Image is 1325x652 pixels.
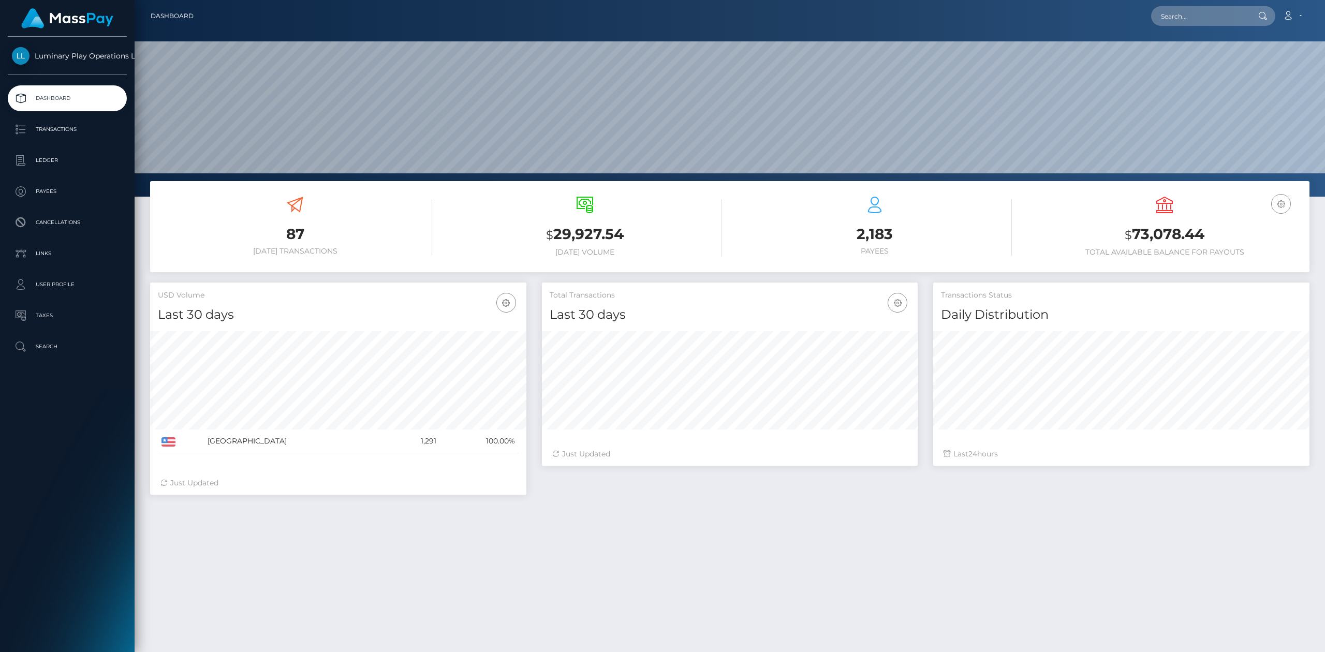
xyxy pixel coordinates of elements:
[12,122,123,137] p: Transactions
[8,179,127,204] a: Payees
[12,308,123,323] p: Taxes
[1151,6,1248,26] input: Search...
[546,228,553,242] small: $
[204,429,391,453] td: [GEOGRAPHIC_DATA]
[1027,224,1302,245] h3: 73,078.44
[941,290,1302,301] h5: Transactions Status
[8,85,127,111] a: Dashboard
[161,437,175,447] img: US.png
[448,224,722,245] h3: 29,927.54
[12,246,123,261] p: Links
[552,449,908,460] div: Just Updated
[448,248,722,257] h6: [DATE] Volume
[158,224,432,244] h3: 87
[8,272,127,298] a: User Profile
[8,334,127,360] a: Search
[12,215,123,230] p: Cancellations
[738,247,1012,256] h6: Payees
[968,449,977,458] span: 24
[1125,228,1132,242] small: $
[391,429,440,453] td: 1,291
[12,184,123,199] p: Payees
[12,153,123,168] p: Ledger
[21,8,113,28] img: MassPay Logo
[8,51,127,61] span: Luminary Play Operations Limited
[550,306,910,324] h4: Last 30 days
[12,277,123,292] p: User Profile
[158,247,432,256] h6: [DATE] Transactions
[1027,248,1302,257] h6: Total Available Balance for Payouts
[8,241,127,266] a: Links
[440,429,518,453] td: 100.00%
[8,147,127,173] a: Ledger
[8,303,127,329] a: Taxes
[151,5,194,27] a: Dashboard
[8,116,127,142] a: Transactions
[8,210,127,235] a: Cancellations
[12,47,30,65] img: Luminary Play Operations Limited
[738,224,1012,244] h3: 2,183
[550,290,910,301] h5: Total Transactions
[12,91,123,106] p: Dashboard
[944,449,1299,460] div: Last hours
[12,339,123,354] p: Search
[158,306,519,324] h4: Last 30 days
[158,290,519,301] h5: USD Volume
[941,306,1302,324] h4: Daily Distribution
[160,478,516,488] div: Just Updated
